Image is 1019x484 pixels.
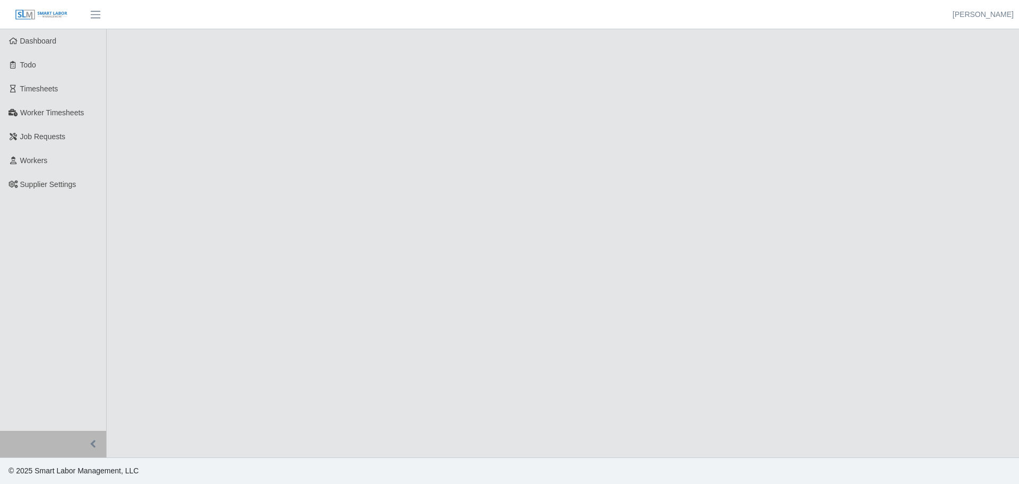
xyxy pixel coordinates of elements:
[20,132,66,141] span: Job Requests
[20,180,76,189] span: Supplier Settings
[20,61,36,69] span: Todo
[20,156,48,165] span: Workers
[15,9,68,21] img: SLM Logo
[953,9,1014,20] a: [PERSON_NAME]
[8,466,139,475] span: © 2025 Smart Labor Management, LLC
[20,108,84,117] span: Worker Timesheets
[20,37,57,45] span: Dashboard
[20,84,58,93] span: Timesheets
